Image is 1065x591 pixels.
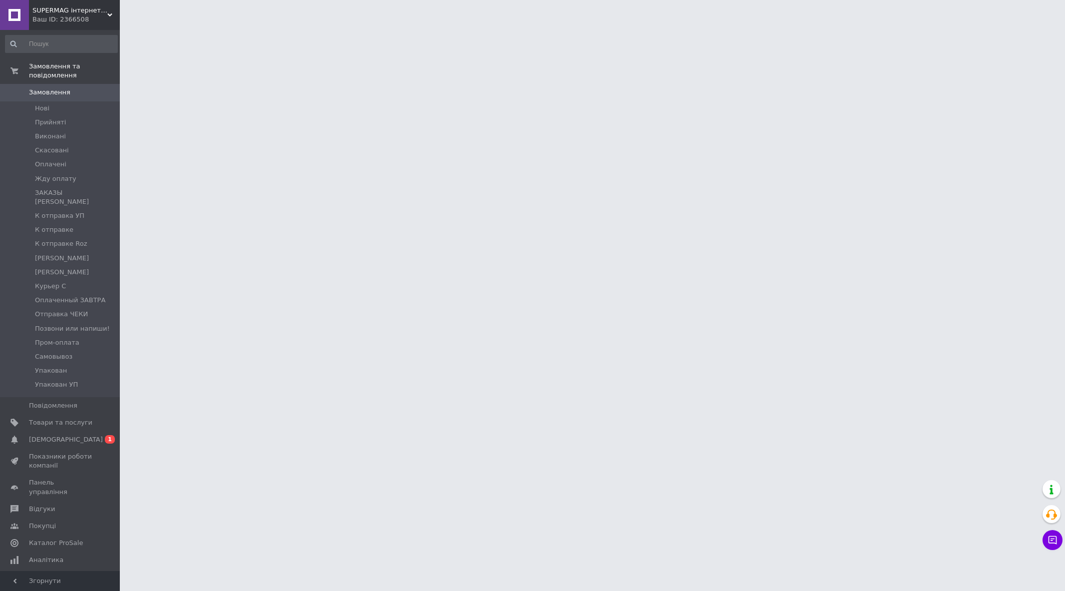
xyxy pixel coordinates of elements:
[35,211,84,220] span: К отправка УП
[105,435,115,444] span: 1
[32,15,120,24] div: Ваш ID: 2366508
[35,282,66,291] span: Курьер С
[35,310,88,319] span: Отправка ЧЕКИ
[35,118,66,127] span: Прийняті
[35,132,66,141] span: Виконані
[35,296,105,305] span: Оплаченный ЗАВТРА
[35,366,67,375] span: Упакован
[29,401,77,410] span: Повідомлення
[29,522,56,531] span: Покупці
[29,88,70,97] span: Замовлення
[32,6,107,15] span: SUPERMAG інтернет магазин
[35,338,79,347] span: Пром-оплата
[29,418,92,427] span: Товари та послуги
[35,146,69,155] span: Скасовані
[35,225,73,234] span: К отправке
[35,352,72,361] span: Самовывоз
[35,160,66,169] span: Оплачені
[29,435,103,444] span: [DEMOGRAPHIC_DATA]
[29,478,92,496] span: Панель управління
[29,539,83,548] span: Каталог ProSale
[35,380,78,389] span: Упакован УП
[35,239,87,248] span: К отправке Roz
[29,505,55,514] span: Відгуки
[29,556,63,565] span: Аналітика
[35,324,110,333] span: Позвони или напиши!
[5,35,118,53] input: Пошук
[29,62,120,80] span: Замовлення та повідомлення
[35,254,89,263] span: [PERSON_NAME]
[35,188,117,206] span: ЗАКАЗЫ [PERSON_NAME]
[29,452,92,470] span: Показники роботи компанії
[1043,530,1063,550] button: Чат з покупцем
[35,104,49,113] span: Нові
[35,268,89,277] span: [PERSON_NAME]
[35,174,76,183] span: Жду оплату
